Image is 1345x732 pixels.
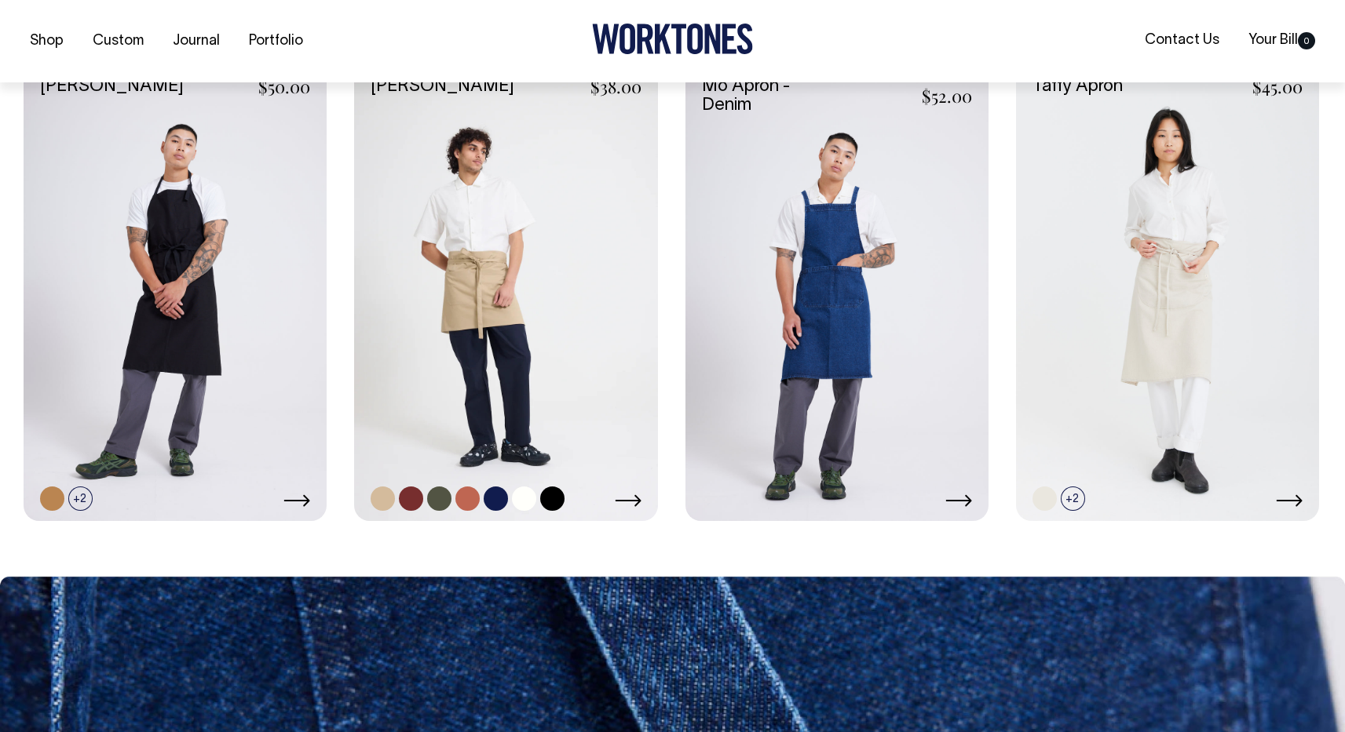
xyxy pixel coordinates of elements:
[243,28,309,54] a: Portfolio
[1242,27,1321,53] a: Your Bill0
[68,486,93,511] span: +2
[1061,486,1085,511] span: +2
[1138,27,1226,53] a: Contact Us
[1298,32,1315,49] span: 0
[24,28,70,54] a: Shop
[166,28,226,54] a: Journal
[86,28,150,54] a: Custom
